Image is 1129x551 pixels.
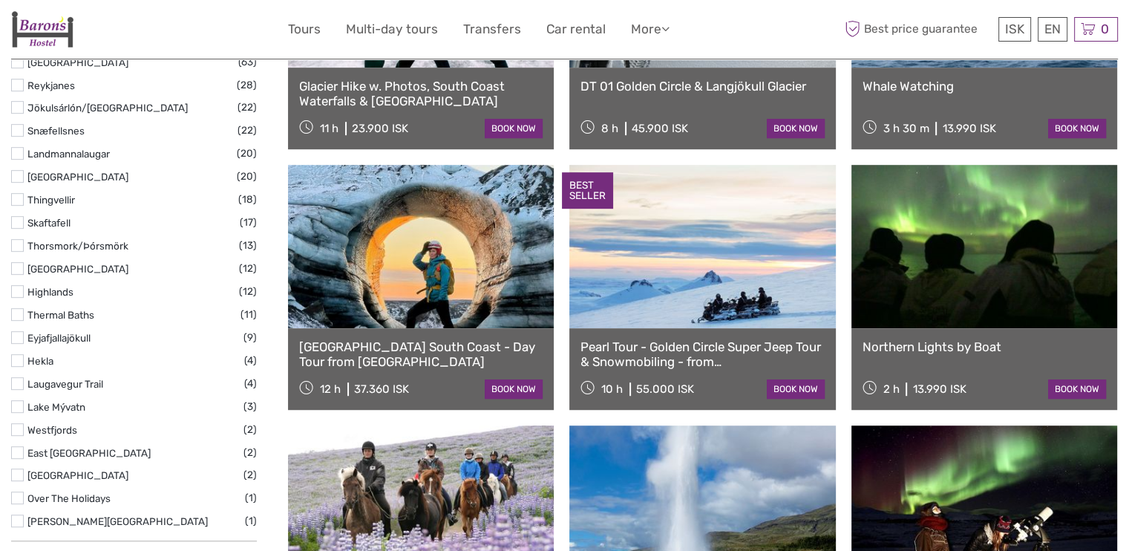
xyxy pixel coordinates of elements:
div: EN [1038,17,1067,42]
span: (17) [240,214,257,231]
a: [PERSON_NAME][GEOGRAPHIC_DATA] [27,515,208,527]
a: Skaftafell [27,217,71,229]
a: Transfers [463,19,521,40]
a: [GEOGRAPHIC_DATA] South Coast - Day Tour from [GEOGRAPHIC_DATA] [299,339,543,370]
span: (4) [244,352,257,369]
div: BEST SELLER [562,172,613,209]
a: Reykjanes [27,79,75,91]
span: ISK [1005,22,1024,36]
span: 8 h [601,122,618,135]
a: Laugavegur Trail [27,378,103,390]
a: Whale Watching [863,79,1106,94]
div: 37.360 ISK [354,382,409,396]
span: 2 h [883,382,899,396]
span: (11) [240,306,257,323]
span: (22) [238,99,257,116]
span: 11 h [320,122,338,135]
a: book now [1048,379,1106,399]
a: Glacier Hike w. Photos, South Coast Waterfalls & [GEOGRAPHIC_DATA] [299,79,543,109]
img: 1836-9e372558-0328-4241-90e2-2ceffe36b1e5_logo_small.jpg [11,11,73,48]
span: (28) [237,76,257,94]
span: (13) [239,237,257,254]
button: Open LiveChat chat widget [171,23,189,41]
span: (20) [237,168,257,185]
a: Lake Mývatn [27,401,85,413]
a: Snæfellsnes [27,125,85,137]
span: (4) [244,375,257,392]
a: book now [767,379,825,399]
span: (63) [238,53,257,71]
a: East [GEOGRAPHIC_DATA] [27,447,151,459]
span: 3 h 30 m [883,122,929,135]
a: Tours [288,19,321,40]
div: 23.900 ISK [352,122,408,135]
a: Thorsmork/Þórsmörk [27,240,128,252]
span: (9) [243,329,257,346]
span: Best price guarantee [841,17,995,42]
a: Northern Lights by Boat [863,339,1106,354]
span: (2) [243,444,257,461]
span: 0 [1099,22,1111,36]
a: DT 01 Golden Circle & Langjökull Glacier [580,79,824,94]
span: (12) [239,283,257,300]
div: 55.000 ISK [636,382,694,396]
div: 45.900 ISK [632,122,688,135]
p: We're away right now. Please check back later! [21,26,168,38]
a: Car rental [546,19,606,40]
a: Hekla [27,355,53,367]
a: Pearl Tour - Golden Circle Super Jeep Tour & Snowmobiling - from [GEOGRAPHIC_DATA] [580,339,824,370]
a: book now [485,379,543,399]
a: Westfjords [27,424,77,436]
a: [GEOGRAPHIC_DATA] [27,469,128,481]
a: Multi-day tours [346,19,438,40]
a: Highlands [27,286,73,298]
a: Eyjafjallajökull [27,332,91,344]
a: book now [767,119,825,138]
a: [GEOGRAPHIC_DATA] [27,56,128,68]
a: Jökulsárlón/[GEOGRAPHIC_DATA] [27,102,188,114]
span: (18) [238,191,257,208]
span: (2) [243,421,257,438]
span: (20) [237,145,257,162]
a: book now [1048,119,1106,138]
div: 13.990 ISK [942,122,995,135]
a: book now [485,119,543,138]
span: 12 h [320,382,341,396]
a: [GEOGRAPHIC_DATA] [27,263,128,275]
a: Landmannalaugar [27,148,110,160]
a: Over The Holidays [27,492,111,504]
span: 10 h [601,382,623,396]
div: 13.990 ISK [912,382,966,396]
span: (2) [243,466,257,483]
span: (1) [245,489,257,506]
a: Thermal Baths [27,309,94,321]
a: More [631,19,670,40]
span: (12) [239,260,257,277]
span: (22) [238,122,257,139]
span: (3) [243,398,257,415]
a: Thingvellir [27,194,75,206]
a: [GEOGRAPHIC_DATA] [27,171,128,183]
span: (1) [245,512,257,529]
